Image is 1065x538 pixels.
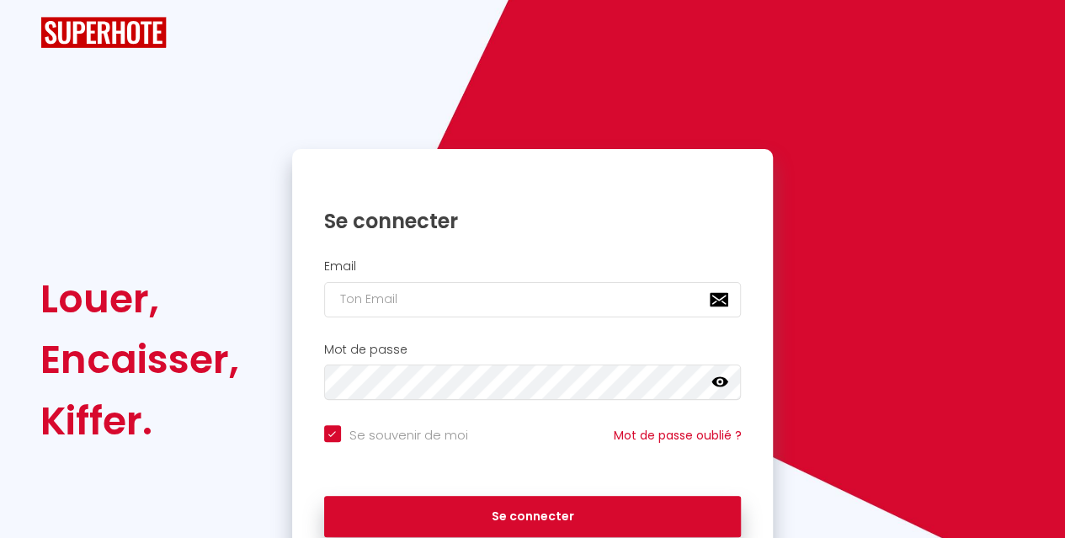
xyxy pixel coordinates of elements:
[324,208,742,234] h1: Se connecter
[40,391,239,451] div: Kiffer.
[40,329,239,390] div: Encaisser,
[613,427,741,444] a: Mot de passe oublié ?
[40,17,167,48] img: SuperHote logo
[40,269,239,329] div: Louer,
[324,259,742,274] h2: Email
[324,343,742,357] h2: Mot de passe
[324,496,742,538] button: Se connecter
[324,282,742,317] input: Ton Email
